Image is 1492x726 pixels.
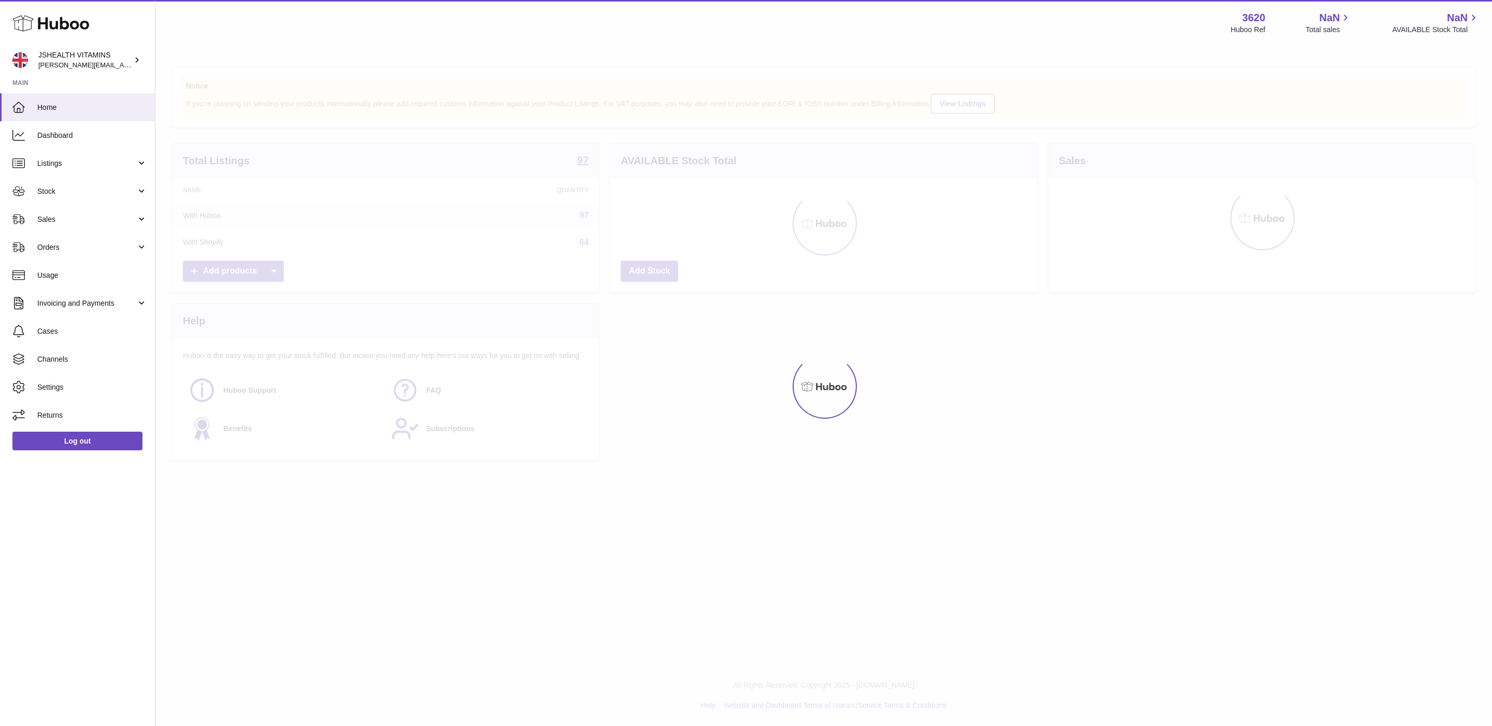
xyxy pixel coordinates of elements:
span: Home [37,103,147,112]
span: Usage [37,271,147,280]
span: Total sales [1306,25,1352,35]
a: Log out [12,432,142,450]
span: Stock [37,187,136,196]
span: NaN [1319,11,1340,25]
span: [PERSON_NAME][EMAIL_ADDRESS][DOMAIN_NAME] [38,61,208,69]
span: Listings [37,159,136,168]
span: Returns [37,410,147,420]
span: Settings [37,382,147,392]
span: Channels [37,354,147,364]
strong: 3620 [1242,11,1266,25]
span: Dashboard [37,131,147,140]
span: Orders [37,243,136,252]
span: Invoicing and Payments [37,298,136,308]
span: NaN [1447,11,1468,25]
span: Sales [37,215,136,224]
div: JSHEALTH VITAMINS [38,50,132,70]
a: NaN AVAILABLE Stock Total [1392,11,1480,35]
div: Huboo Ref [1230,25,1265,35]
span: Cases [37,326,147,336]
span: AVAILABLE Stock Total [1392,25,1480,35]
img: francesca@jshealthvitamins.com [12,52,28,68]
a: NaN Total sales [1306,11,1352,35]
